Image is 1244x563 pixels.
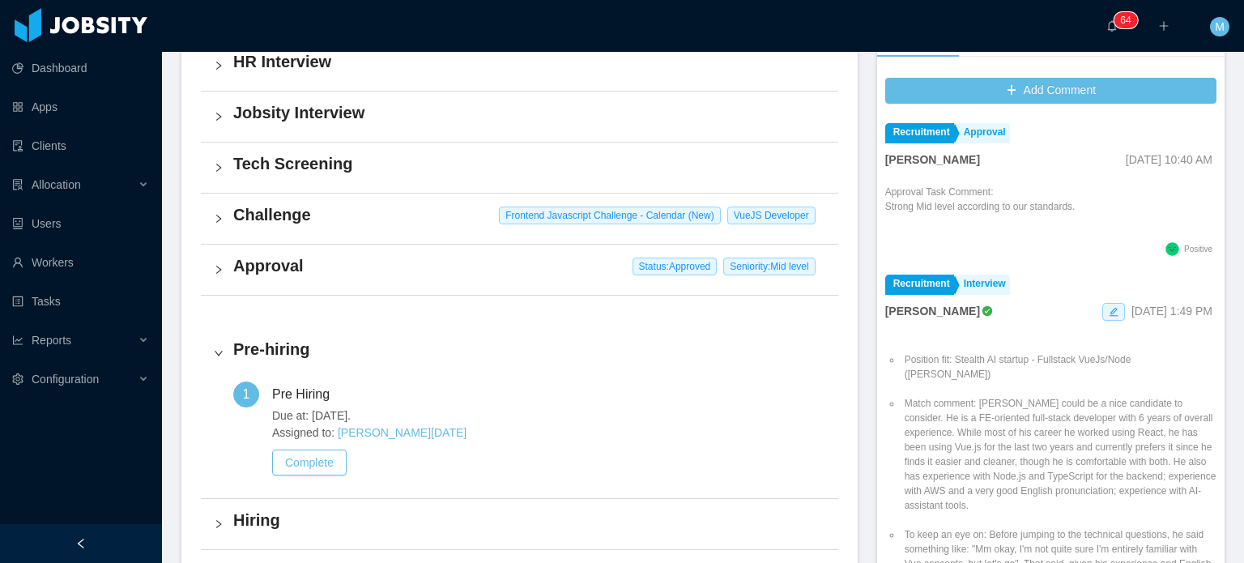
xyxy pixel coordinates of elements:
li: Match comment: [PERSON_NAME] could be a nice candidate to consider. He is a FE-oriented full-stac... [901,396,1216,513]
div: icon: rightJobsity Interview [201,92,838,142]
span: VueJS Developer [727,207,816,224]
strong: [PERSON_NAME] [885,153,980,166]
span: 1 [243,387,250,401]
i: icon: right [214,519,224,529]
div: Pre Hiring [272,382,343,407]
h4: Approval [233,254,825,277]
a: Recruitment [885,123,954,143]
h4: Tech Screening [233,152,825,175]
i: icon: right [214,163,224,173]
p: 6 [1120,12,1126,28]
i: icon: right [214,112,224,122]
i: icon: setting [12,373,23,385]
a: icon: robotUsers [12,207,149,240]
a: Approval [956,123,1010,143]
i: icon: right [214,265,224,275]
span: Due at: [DATE]. [272,407,825,424]
span: Frontend Javascript Challenge - Calendar (New) [499,207,720,224]
p: 4 [1126,12,1131,28]
a: icon: auditClients [12,130,149,162]
p: Strong Mid level according to our standards. [885,199,1076,214]
i: icon: right [214,214,224,224]
i: icon: edit [1109,307,1118,317]
div: icon: rightHiring [201,499,838,549]
i: icon: right [214,348,224,358]
strong: [PERSON_NAME] [885,305,980,318]
span: [DATE] 1:49 PM [1131,305,1212,318]
div: icon: rightApproval [201,245,838,295]
span: Reports [32,334,71,347]
button: icon: plusAdd Comment [885,78,1216,104]
div: icon: rightTech Screening [201,143,838,193]
span: Seniority: Mid level [723,258,815,275]
span: M [1215,17,1225,36]
i: icon: line-chart [12,335,23,346]
i: icon: bell [1106,20,1118,32]
i: icon: right [214,61,224,70]
a: icon: appstoreApps [12,91,149,123]
button: Complete [272,450,347,476]
li: Position fit: Stealth AI startup - Fullstack VueJs/Node ([PERSON_NAME]) [901,352,1216,382]
div: icon: rightHR Interview [201,41,838,91]
span: Positive [1184,245,1212,254]
i: icon: plus [1158,20,1169,32]
sup: 64 [1114,12,1137,28]
h4: Challenge [233,203,825,226]
span: Configuration [32,373,99,386]
a: icon: userWorkers [12,246,149,279]
h4: Pre-hiring [233,338,825,360]
span: [DATE] 10:40 AM [1126,153,1212,166]
div: Approval Task Comment: [885,185,1076,238]
a: Interview [956,275,1010,295]
div: icon: rightPre-hiring [201,328,838,378]
span: Status: Approved [633,258,718,275]
h4: Jobsity Interview [233,101,825,124]
a: Complete [272,456,347,469]
h4: HR Interview [233,50,825,73]
span: Allocation [32,178,81,191]
i: icon: solution [12,179,23,190]
a: Recruitment [885,275,954,295]
span: Assigned to: [272,424,825,441]
a: icon: profileTasks [12,285,149,318]
h4: Hiring [233,509,825,531]
div: icon: rightChallenge [201,194,838,244]
a: [PERSON_NAME][DATE] [338,426,466,439]
a: icon: pie-chartDashboard [12,52,149,84]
